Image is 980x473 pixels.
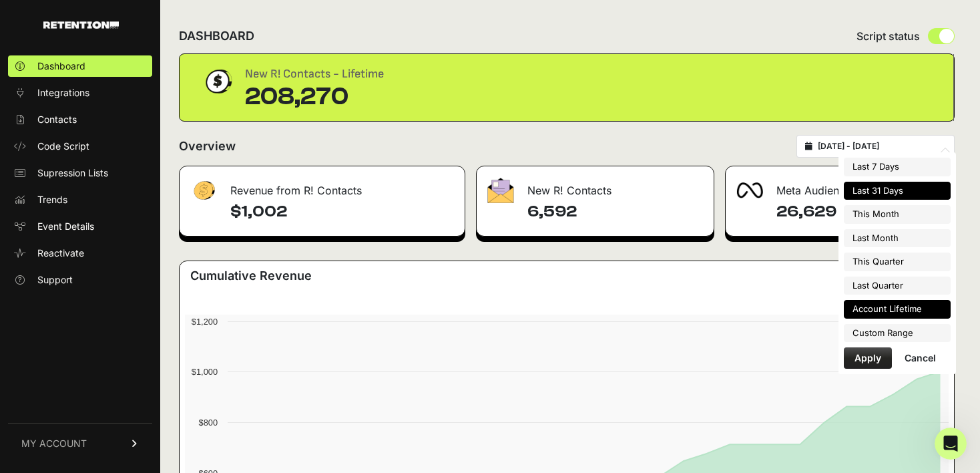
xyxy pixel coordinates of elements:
[180,166,465,206] div: Revenue from R! Contacts
[37,140,89,153] span: Code Script
[776,201,943,222] h4: 26,629
[21,437,87,450] span: MY ACCOUNT
[935,428,967,460] iframe: Intercom live chat
[37,113,77,126] span: Contacts
[487,178,514,203] img: fa-envelope-19ae18322b30453b285274b1b8af3d052b27d846a4fbe8435d1a52b978f639a2.png
[8,82,152,104] a: Integrations
[37,220,94,233] span: Event Details
[844,253,951,271] li: This Quarter
[844,205,951,224] li: This Month
[8,162,152,184] a: Supression Lists
[199,418,218,428] text: $800
[179,27,254,45] h2: DASHBOARD
[37,59,85,73] span: Dashboard
[192,317,218,327] text: $1,200
[477,166,714,206] div: New R! Contacts
[245,65,384,84] div: New R! Contacts - Lifetime
[8,216,152,237] a: Event Details
[37,166,108,180] span: Supression Lists
[37,86,89,100] span: Integrations
[190,178,217,204] img: fa-dollar-13500eef13a19c4ab2b9ed9ad552e47b0d9fc28b02b83b90ba0e00f96d6372e9.png
[894,347,947,369] button: Cancel
[192,367,218,377] text: $1,000
[8,243,152,264] a: Reactivate
[8,269,152,291] a: Support
[43,21,119,29] img: Retention.com
[8,189,152,210] a: Trends
[37,247,84,260] span: Reactivate
[844,229,951,248] li: Last Month
[844,347,892,369] button: Apply
[8,423,152,464] a: MY ACCOUNT
[201,65,234,98] img: dollar-coin-05c43ed7efb7bc0c12610022525b4bbbb207c7efeef5aecc26f025e68dcafac9.png
[844,300,951,319] li: Account Lifetime
[856,28,920,44] span: Script status
[844,277,951,295] li: Last Quarter
[37,193,67,206] span: Trends
[37,273,73,287] span: Support
[527,201,704,222] h4: 6,592
[844,324,951,343] li: Custom Range
[230,201,454,222] h4: $1,002
[8,109,152,130] a: Contacts
[844,158,951,176] li: Last 7 Days
[726,166,954,206] div: Meta Audience
[179,137,236,156] h2: Overview
[736,182,763,198] img: fa-meta-2f981b61bb99beabf952f7030308934f19ce035c18b003e963880cc3fabeebb7.png
[844,182,951,200] li: Last 31 Days
[245,84,384,110] div: 208,270
[8,136,152,157] a: Code Script
[8,55,152,77] a: Dashboard
[190,267,312,285] h3: Cumulative Revenue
